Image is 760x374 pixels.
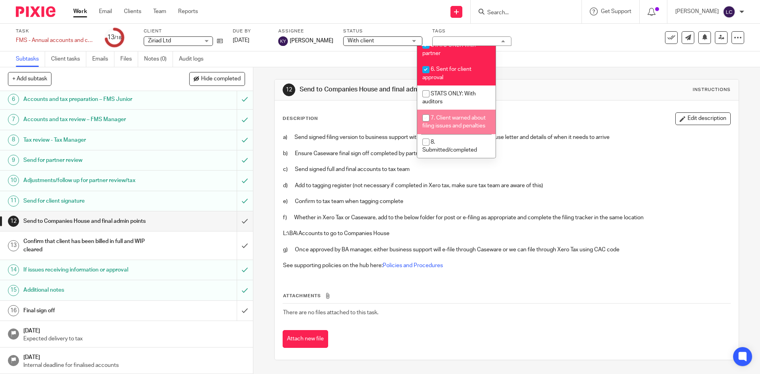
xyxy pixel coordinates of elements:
div: 14 [8,264,19,275]
a: Subtasks [16,51,45,67]
button: Attach new file [283,330,328,348]
p: b) Ensure Caseware final sign off completed by partner [283,150,730,158]
img: svg%3E [278,36,288,46]
h1: Additional notes [23,284,160,296]
p: [PERSON_NAME] [675,8,719,15]
h1: Tax review - Tax Manager [23,134,160,146]
label: Assignee [278,28,333,34]
p: f) Whether in Xero Tax or Caseware, add to the below folder for post or e-filing as appropriate a... [283,214,730,222]
a: Email [99,8,112,15]
small: /18 [114,36,122,40]
p: Description [283,116,318,122]
div: 15 [8,285,19,296]
a: Files [120,51,138,67]
div: 8 [8,135,19,146]
div: 6 [8,94,19,105]
span: [PERSON_NAME] [290,37,333,45]
button: + Add subtask [8,72,51,85]
h1: Send to Companies House and final admin points [23,215,160,227]
p: c) Send signed full and final accounts to tax team [283,165,730,173]
p: d) Add to tagging register (not necessary if completed in Xero tax, make sure tax team are aware ... [283,182,730,190]
p: a) Send signed filing version to business support with accompanying Companies House letter and de... [283,133,730,141]
h1: [DATE] [23,325,245,335]
a: Reports [178,8,198,15]
h1: [DATE] [23,351,245,361]
a: Audit logs [179,51,209,67]
div: 12 [8,216,19,227]
div: 12 [283,84,295,96]
a: Emails [92,51,114,67]
a: Notes (0) [144,51,173,67]
label: Client [144,28,223,34]
h1: Adjustments/follow up for partner review/tax [23,175,160,186]
span: STATS ONLY: With auditors [422,91,476,105]
div: 9 [8,155,19,166]
span: Ziriad Ltd [148,38,171,44]
span: There are no files attached to this task. [283,310,378,315]
button: Hide completed [189,72,245,85]
div: 7 [8,114,19,125]
h1: Send for partner review [23,154,160,166]
button: Edit description [675,112,731,125]
a: Client tasks [51,51,86,67]
input: Search [486,9,558,17]
div: Instructions [693,87,731,93]
a: Team [153,8,166,15]
span: Get Support [601,9,631,14]
h1: Send for client signature [23,195,160,207]
p: e) Confirm to tax team when tagging complete [283,197,730,205]
div: 10 [8,175,19,186]
h1: If issues receiving information or approval [23,264,160,276]
span: STATS ONLY: With partner [422,42,476,56]
span: 7. Client warned about filing issues and penalties [422,115,486,129]
label: Due by [233,28,268,34]
a: Work [73,8,87,15]
h1: Send to Companies House and final admin points [300,85,524,94]
span: Hide completed [201,76,241,82]
span: 6. Sent for client approval [422,66,471,80]
h1: Confirm that client has been billed in full and WIP cleared [23,235,160,256]
p: g) Once approved by BA manager, either business support will e-file through Caseware or we can fi... [283,246,730,254]
div: FMS - Annual accounts and corporation tax - [DATE] [16,36,95,44]
div: 13 [107,33,122,42]
h1: Accounts and tax review – FMS Manager [23,114,160,125]
p: Internal deadline for finalised accounts [23,361,245,369]
div: FMS - Annual accounts and corporation tax - December 2024 [16,36,95,44]
h1: Accounts and tax preparation – FMS Junior [23,93,160,105]
p: L:\BA\Accounts to go to Companies House [283,230,730,237]
div: 16 [8,305,19,316]
label: Tags [432,28,511,34]
img: svg%3E [723,6,735,18]
img: Pixie [16,6,55,17]
a: Policies and Procedures [383,263,443,268]
span: With client [348,38,374,44]
p: See supporting policies on the hub here: [283,262,730,270]
div: 13 [8,240,19,251]
div: 11 [8,196,19,207]
label: Task [16,28,95,34]
a: Clients [124,8,141,15]
h1: Final sign off [23,305,160,317]
span: [DATE] [233,38,249,43]
label: Status [343,28,422,34]
span: Attachments [283,294,321,298]
p: Expected delivery to tax [23,335,245,343]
